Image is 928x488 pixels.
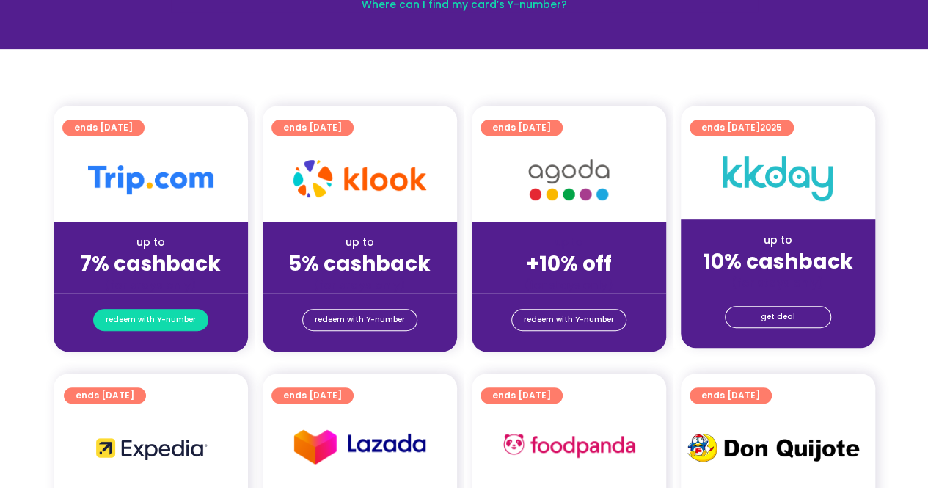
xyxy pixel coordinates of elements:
a: get deal [725,306,831,328]
a: redeem with Y-number [93,309,208,331]
a: ends [DATE] [690,387,772,404]
span: ends [DATE] [283,120,342,136]
strong: 10% cashback [703,247,853,276]
a: redeem with Y-number [511,309,626,331]
a: ends [DATE] [62,120,145,136]
a: ends [DATE] [481,120,563,136]
a: ends [DATE] [271,120,354,136]
span: ends [DATE] [74,120,133,136]
div: (for stays only) [274,277,445,293]
span: redeem with Y-number [524,310,614,330]
a: ends [DATE]2025 [690,120,794,136]
strong: +10% off [526,250,612,278]
strong: 7% cashback [80,250,221,278]
span: redeem with Y-number [106,310,196,330]
span: ends [DATE] [492,387,551,404]
span: ends [DATE] [283,387,342,404]
a: redeem with Y-number [302,309,417,331]
span: ends [DATE] [701,120,782,136]
div: (for stays only) [483,277,654,293]
span: get deal [761,307,795,327]
a: ends [DATE] [481,387,563,404]
div: (for stays only) [693,275,863,291]
span: ends [DATE] [492,120,551,136]
span: 2025 [760,121,782,134]
div: up to [65,235,236,250]
div: (for stays only) [65,277,236,293]
strong: 5% cashback [288,250,431,278]
span: redeem with Y-number [315,310,405,330]
a: ends [DATE] [64,387,146,404]
a: ends [DATE] [271,387,354,404]
span: ends [DATE] [76,387,134,404]
span: ends [DATE] [701,387,760,404]
div: up to [274,235,445,250]
div: up to [693,233,863,248]
span: up to [555,235,582,250]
